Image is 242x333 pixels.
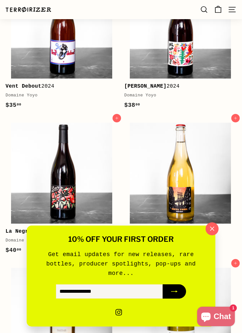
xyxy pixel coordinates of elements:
[17,103,21,106] sup: 00
[6,92,114,99] div: Domaine Yoyo
[6,83,41,89] b: Vent Debout
[136,103,140,106] sup: 00
[124,82,233,91] div: 2024
[6,102,21,108] span: $35
[163,285,186,299] button: Subscribe
[36,235,206,243] div: 10% off your first order
[124,92,233,99] div: Domaine Yoyo
[124,102,140,108] span: $38
[124,117,236,259] a: [PERSON_NAME] York2022Microbio
[6,117,118,259] a: La Negra2024Domaine Yoyo
[6,82,114,91] div: 2024
[195,307,237,328] inbox-online-store-chat: Shopify online store chat
[36,250,206,278] p: Get email updates for new releases, rare bottles, producer spotlights, pop-ups and more...
[124,83,167,89] b: [PERSON_NAME]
